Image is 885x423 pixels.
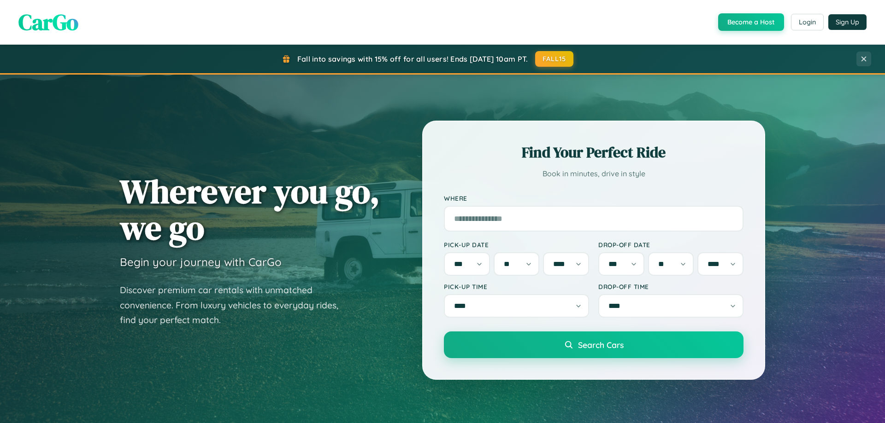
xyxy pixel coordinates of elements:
label: Pick-up Date [444,241,589,249]
p: Discover premium car rentals with unmatched convenience. From luxury vehicles to everyday rides, ... [120,283,350,328]
button: Become a Host [718,13,784,31]
span: Fall into savings with 15% off for all users! Ends [DATE] 10am PT. [297,54,528,64]
label: Drop-off Time [598,283,743,290]
span: CarGo [18,7,78,37]
h1: Wherever you go, we go [120,173,380,246]
button: Login [791,14,824,30]
button: FALL15 [535,51,574,67]
h3: Begin your journey with CarGo [120,255,282,269]
h2: Find Your Perfect Ride [444,142,743,162]
span: Search Cars [578,340,624,350]
button: Search Cars [444,331,743,358]
button: Sign Up [828,14,867,30]
p: Book in minutes, drive in style [444,167,743,180]
label: Drop-off Date [598,241,743,249]
label: Where [444,194,743,202]
label: Pick-up Time [444,283,589,290]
